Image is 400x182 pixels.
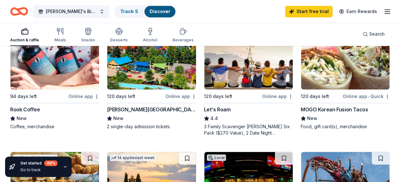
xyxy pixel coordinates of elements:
[107,93,135,100] div: 120 days left
[81,38,95,43] div: Snacks
[17,115,27,122] span: New
[262,92,293,100] div: Online app
[10,29,99,130] a: Image for Rook CoffeeLocal94 days leftOnline appRook CoffeeNewCoffee, merchandise
[44,160,58,166] div: 40 %
[301,123,390,130] div: Food, gift card(s), merchandise
[10,106,40,113] div: Rook Coffee
[368,94,369,99] span: •
[107,123,196,130] div: 2 single-day admission tickets
[81,25,95,46] button: Snacks
[54,38,66,43] div: Meals
[369,30,385,38] span: Search
[207,154,226,161] div: Local
[165,92,196,100] div: Online app
[113,115,123,122] span: New
[110,154,156,161] div: 14 applies last week
[301,29,389,89] img: Image for MOGO Korean Fusion Tacos
[335,6,381,17] a: Earn Rewards
[46,8,97,15] span: [PERSON_NAME]'s Birthday [PERSON_NAME]
[343,92,390,100] div: Online app Quick
[210,115,218,122] span: 4.4
[301,93,329,100] div: 120 days left
[11,29,99,89] img: Image for Rook Coffee
[20,167,58,172] div: Go to track
[301,29,390,130] a: Image for MOGO Korean Fusion TacosLocal120 days leftOnline app•QuickMOGO Korean Fusion TacosNewFo...
[107,106,196,113] div: [PERSON_NAME][GEOGRAPHIC_DATA]
[358,28,390,40] button: Search
[10,93,37,100] div: 94 days left
[307,115,317,122] span: New
[10,25,39,46] button: Auction & raffle
[10,123,99,130] div: Coffee, merchandise
[143,25,157,46] button: Alcohol
[301,106,368,113] div: MOGO Korean Fusion Tacos
[54,25,66,46] button: Meals
[172,25,193,46] button: Beverages
[172,38,193,43] div: Beverages
[204,29,293,89] img: Image for Let's Roam
[120,9,138,14] a: Track· 5
[204,29,293,136] a: Image for Let's Roam4 applieslast week120 days leftOnline appLet's Roam4.43 Family Scavenger [PER...
[10,38,39,43] div: Auction & raffle
[110,38,128,43] div: Desserts
[107,29,196,89] img: Image for Dorney Park & Wildwater Kingdom
[33,5,109,18] button: [PERSON_NAME]'s Birthday [PERSON_NAME]
[10,4,28,19] a: Home
[115,5,176,18] button: Track· 5Discover
[150,9,170,14] a: Discover
[285,6,333,17] a: Start free trial
[143,38,157,43] div: Alcohol
[204,93,232,100] div: 120 days left
[20,160,58,166] div: Get started
[110,25,128,46] button: Desserts
[204,106,231,113] div: Let's Roam
[68,92,99,100] div: Online app
[107,29,196,130] a: Image for Dorney Park & Wildwater Kingdom1 applylast week120 days leftOnline app[PERSON_NAME][GEO...
[204,123,293,136] div: 3 Family Scavenger [PERSON_NAME] Six Pack ($270 Value), 2 Date Night Scavenger [PERSON_NAME] Two ...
